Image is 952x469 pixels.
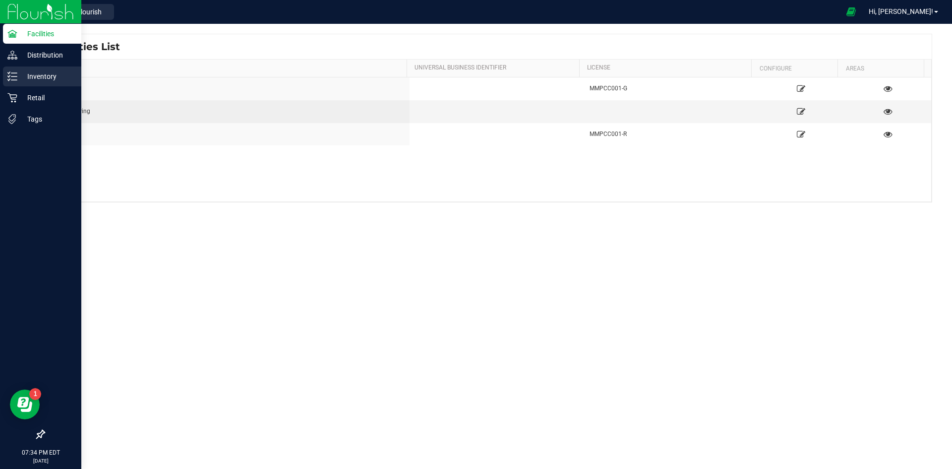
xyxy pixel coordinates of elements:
div: Retail [51,130,404,139]
div: MMPCC001-G [590,84,752,93]
a: License [587,64,748,72]
p: [DATE] [4,457,77,465]
iframe: Resource center unread badge [29,388,41,400]
div: Cultivation [51,84,404,93]
th: Configure [751,60,837,77]
p: Retail [17,92,77,104]
th: Areas [837,60,924,77]
p: Facilities [17,28,77,40]
a: Name [52,64,403,72]
iframe: Resource center [10,390,40,419]
div: MMPCC001-R [590,130,752,139]
inline-svg: Distribution [7,50,17,60]
span: Facilities List [52,39,120,54]
div: Manufacturing [51,107,404,116]
p: Tags [17,113,77,125]
p: Distribution [17,49,77,61]
span: Hi, [PERSON_NAME]! [869,7,933,15]
inline-svg: Tags [7,114,17,124]
span: Open Ecommerce Menu [840,2,862,21]
a: Universal Business Identifier [415,64,575,72]
p: 07:34 PM EDT [4,448,77,457]
inline-svg: Inventory [7,71,17,81]
p: Inventory [17,70,77,82]
inline-svg: Facilities [7,29,17,39]
inline-svg: Retail [7,93,17,103]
